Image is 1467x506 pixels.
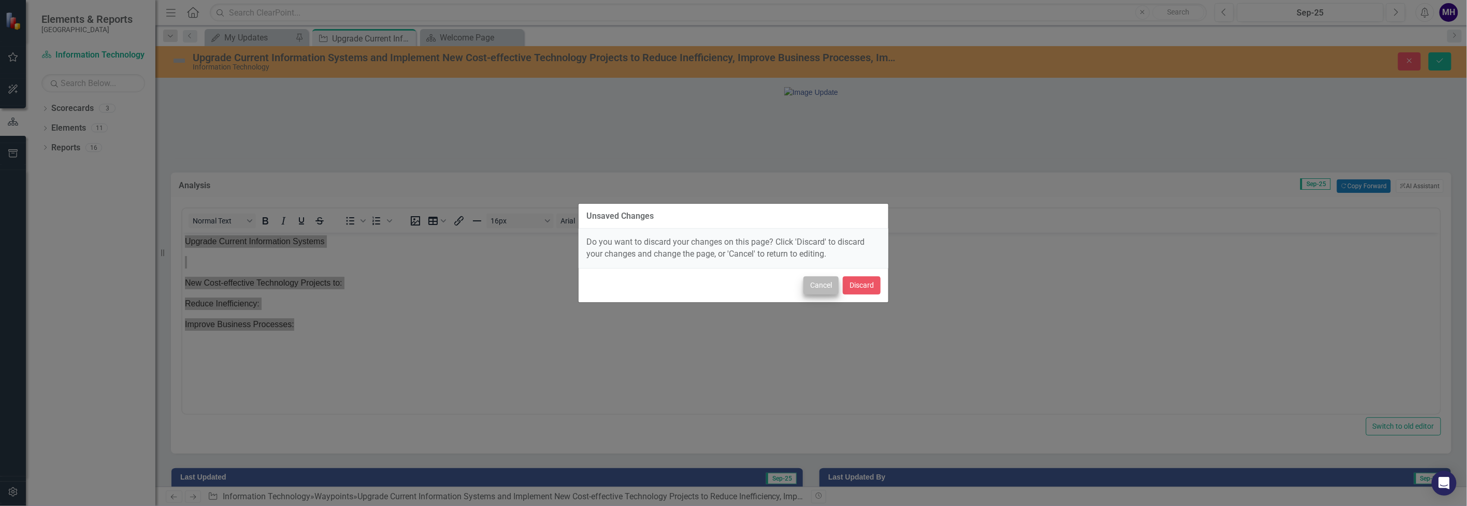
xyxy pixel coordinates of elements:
[3,3,1255,15] p: Upgrade Current Information Systems
[843,276,881,294] button: Discard
[3,86,1255,98] p: Improve Business Processes:
[1432,471,1457,496] div: Open Intercom Messenger
[3,65,1255,77] p: Reduce Inefficiency:
[3,44,1255,57] p: New Cost-effective Technology Projects to:
[803,276,839,294] button: Cancel
[579,229,888,268] div: Do you want to discard your changes on this page? Click 'Discard' to discard your changes and cha...
[586,212,654,221] div: Unsaved Changes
